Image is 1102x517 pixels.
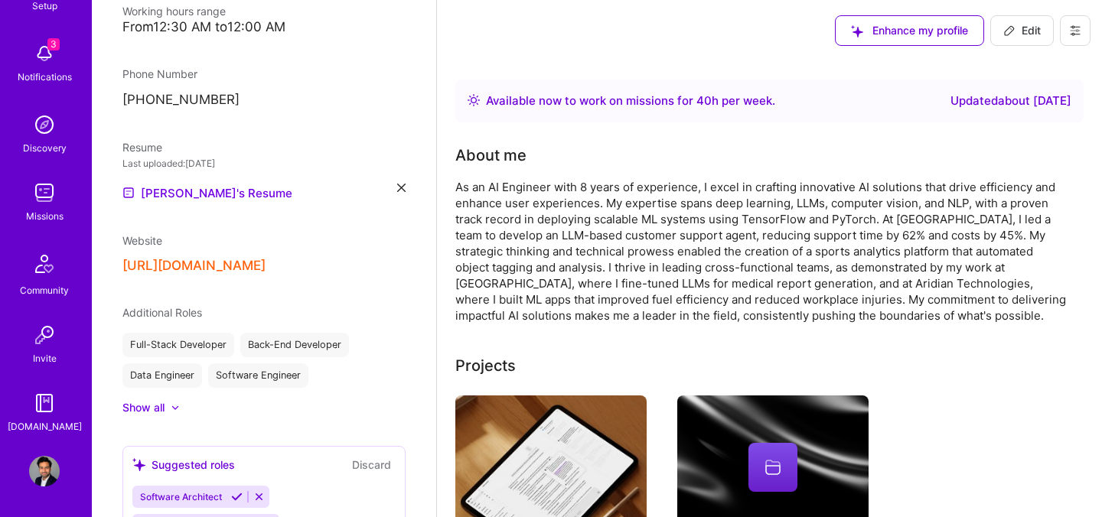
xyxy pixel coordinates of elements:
[347,456,396,473] button: Discard
[132,458,145,471] i: icon SuggestedTeams
[990,15,1054,46] button: Edit
[25,456,64,486] a: User Avatar
[455,144,527,167] div: About me
[122,333,234,357] div: Full-Stack Developer
[122,400,165,415] div: Show all
[122,67,197,80] span: Phone Number
[29,38,60,69] img: bell
[122,258,266,274] button: [URL][DOMAIN_NAME]
[122,5,226,18] span: Working hours range
[33,350,57,366] div: Invite
[26,208,64,224] div: Missions
[455,354,516,377] div: Projects
[29,388,60,418] img: guide book
[29,177,60,208] img: teamwork
[835,15,984,46] button: Enhance my profile
[122,234,162,247] span: Website
[455,179,1068,324] div: As an AI Engineer with 8 years of experience, I excel in crafting innovative AI solutions that dr...
[231,491,243,502] i: Accept
[47,38,60,50] span: 3
[140,491,222,502] span: Software Architect
[122,187,135,199] img: Resume
[122,184,292,202] a: [PERSON_NAME]'s Resume
[253,491,265,502] i: Reject
[208,363,308,388] div: Software Engineer
[18,69,72,85] div: Notifications
[851,23,968,38] span: Enhance my profile
[468,94,480,106] img: Availability
[122,363,202,388] div: Data Engineer
[23,140,67,156] div: Discovery
[122,91,406,109] p: [PHONE_NUMBER]
[29,456,60,486] img: User Avatar
[20,282,69,298] div: Community
[29,109,60,140] img: discovery
[950,92,1071,110] div: Updated about [DATE]
[1003,23,1041,38] span: Edit
[122,141,162,154] span: Resume
[132,457,235,473] div: Suggested roles
[122,155,406,171] div: Last uploaded: [DATE]
[851,25,863,37] i: icon SuggestedTeams
[122,306,202,319] span: Additional Roles
[486,92,775,110] div: Available now to work on missions for h per week .
[397,184,406,192] i: icon Close
[26,245,63,282] img: Community
[696,93,712,108] span: 40
[240,333,349,357] div: Back-End Developer
[122,19,406,35] div: From 12:30 AM to 12:00 AM
[29,320,60,350] img: Invite
[8,418,82,434] div: [DOMAIN_NAME]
